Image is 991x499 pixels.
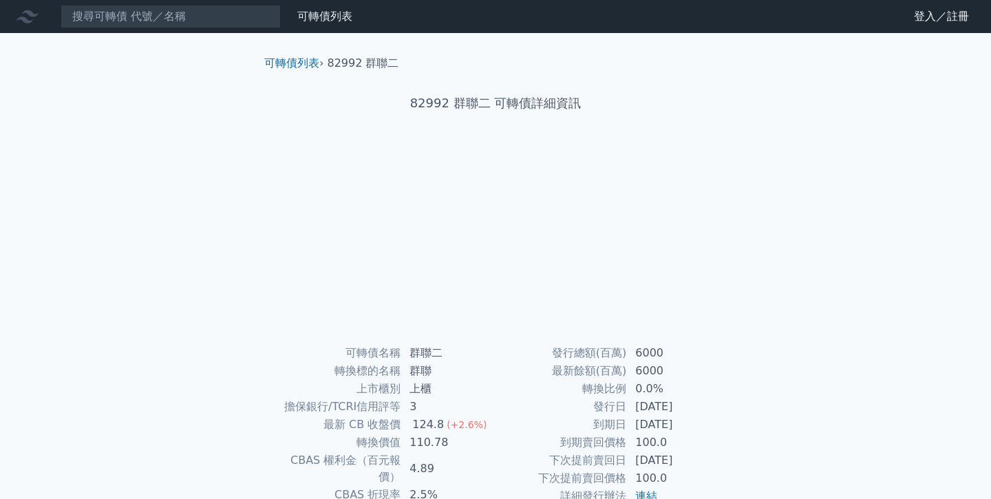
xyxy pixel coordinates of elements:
[264,55,323,72] li: ›
[270,452,401,486] td: CBAS 權利金（百元報價）
[903,6,980,28] a: 登入／註冊
[401,362,495,380] td: 群聯
[253,94,738,113] h1: 82992 群聯二 可轉債詳細資訊
[270,344,401,362] td: 可轉債名稱
[270,398,401,416] td: 擔保銀行/TCRI信用評等
[297,10,352,23] a: 可轉債列表
[627,398,721,416] td: [DATE]
[627,469,721,487] td: 100.0
[401,380,495,398] td: 上櫃
[270,380,401,398] td: 上市櫃別
[495,452,627,469] td: 下次提前賣回日
[627,380,721,398] td: 0.0%
[495,416,627,434] td: 到期日
[495,434,627,452] td: 到期賣回價格
[328,55,399,72] li: 82992 群聯二
[495,380,627,398] td: 轉換比例
[495,362,627,380] td: 最新餘額(百萬)
[61,5,281,28] input: 搜尋可轉債 代號／名稱
[495,469,627,487] td: 下次提前賣回價格
[270,362,401,380] td: 轉換標的名稱
[401,344,495,362] td: 群聯二
[270,434,401,452] td: 轉換價值
[495,344,627,362] td: 發行總額(百萬)
[264,56,319,70] a: 可轉債列表
[627,362,721,380] td: 6000
[401,452,495,486] td: 4.89
[401,398,495,416] td: 3
[495,398,627,416] td: 發行日
[627,344,721,362] td: 6000
[409,416,447,433] div: 124.8
[627,452,721,469] td: [DATE]
[627,434,721,452] td: 100.0
[447,419,487,430] span: (+2.6%)
[627,416,721,434] td: [DATE]
[401,434,495,452] td: 110.78
[270,416,401,434] td: 最新 CB 收盤價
